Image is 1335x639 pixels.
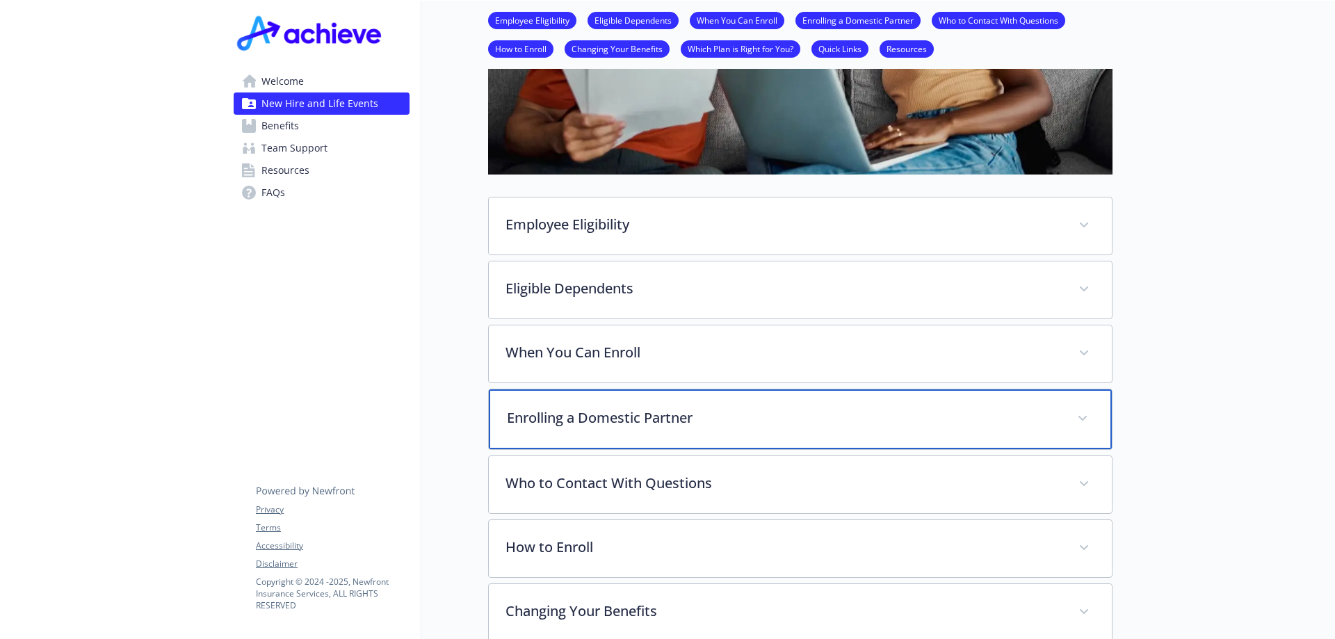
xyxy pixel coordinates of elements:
a: When You Can Enroll [690,13,784,26]
a: Which Plan is Right for You? [681,42,800,55]
a: Employee Eligibility [488,13,576,26]
p: Employee Eligibility [505,214,1062,235]
p: Who to Contact With Questions [505,473,1062,494]
div: How to Enroll [489,520,1112,577]
div: When You Can Enroll [489,325,1112,382]
a: Quick Links [811,42,868,55]
div: Enrolling a Domestic Partner [489,389,1112,449]
a: Disclaimer [256,558,409,570]
p: Copyright © 2024 - 2025 , Newfront Insurance Services, ALL RIGHTS RESERVED [256,576,409,611]
a: Team Support [234,137,410,159]
span: Benefits [261,115,299,137]
div: Who to Contact With Questions [489,456,1112,513]
a: Accessibility [256,540,409,552]
span: New Hire and Life Events [261,92,378,115]
div: Employee Eligibility [489,197,1112,254]
a: Eligible Dependents [588,13,679,26]
div: Eligible Dependents [489,261,1112,318]
span: Resources [261,159,309,181]
p: When You Can Enroll [505,342,1062,363]
a: Enrolling a Domestic Partner [795,13,921,26]
p: Changing Your Benefits [505,601,1062,622]
span: Team Support [261,137,327,159]
a: Terms [256,521,409,534]
a: Changing Your Benefits [565,42,670,55]
a: Resources [234,159,410,181]
a: New Hire and Life Events [234,92,410,115]
p: Enrolling a Domestic Partner [507,407,1060,428]
span: Welcome [261,70,304,92]
a: Privacy [256,503,409,516]
p: How to Enroll [505,537,1062,558]
a: Welcome [234,70,410,92]
a: FAQs [234,181,410,204]
a: Resources [880,42,934,55]
p: Eligible Dependents [505,278,1062,299]
a: Who to Contact With Questions [932,13,1065,26]
a: Benefits [234,115,410,137]
a: How to Enroll [488,42,553,55]
span: FAQs [261,181,285,204]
